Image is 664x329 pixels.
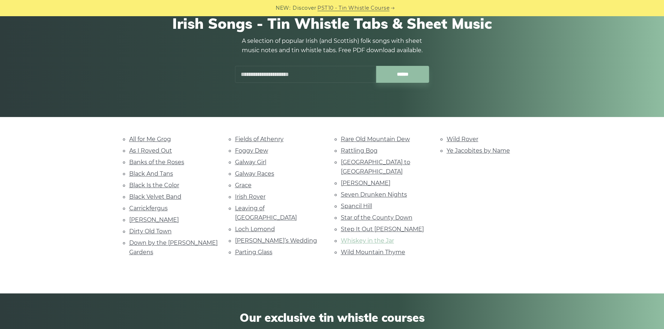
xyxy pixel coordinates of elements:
[235,205,297,221] a: Leaving of [GEOGRAPHIC_DATA]
[129,216,179,223] a: [PERSON_NAME]
[341,237,394,244] a: Whiskey in the Jar
[235,159,266,166] a: Galway Girl
[129,170,173,177] a: Black And Tans
[129,205,168,212] a: Carrickfergus
[341,159,410,175] a: [GEOGRAPHIC_DATA] to [GEOGRAPHIC_DATA]
[235,147,268,154] a: Foggy Dew
[341,147,378,154] a: Rattling Bog
[235,193,266,200] a: Irish Rover
[129,228,172,235] a: Dirty Old Town
[129,147,172,154] a: As I Roved Out
[129,182,179,189] a: Black Is the Color
[341,136,410,143] a: Rare Old Mountain Dew
[447,136,478,143] a: Wild Rover
[235,36,429,55] p: A selection of popular Irish (and Scottish) folk songs with sheet music notes and tin whistle tab...
[317,4,389,12] a: PST10 - Tin Whistle Course
[235,182,252,189] a: Grace
[129,159,184,166] a: Banks of the Roses
[235,170,274,177] a: Galway Races
[341,180,390,186] a: [PERSON_NAME]
[129,136,171,143] a: All for Me Grog
[129,239,218,256] a: Down by the [PERSON_NAME] Gardens
[341,226,424,233] a: Step It Out [PERSON_NAME]
[341,214,412,221] a: Star of the County Down
[129,311,535,324] span: Our exclusive tin whistle courses
[235,237,317,244] a: [PERSON_NAME]’s Wedding
[235,226,275,233] a: Loch Lomond
[129,193,181,200] a: Black Velvet Band
[129,15,535,32] h1: Irish Songs - Tin Whistle Tabs & Sheet Music
[235,136,284,143] a: Fields of Athenry
[341,203,372,209] a: Spancil Hill
[276,4,290,12] span: NEW:
[341,249,405,256] a: Wild Mountain Thyme
[447,147,510,154] a: Ye Jacobites by Name
[235,249,272,256] a: Parting Glass
[293,4,316,12] span: Discover
[341,191,407,198] a: Seven Drunken Nights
